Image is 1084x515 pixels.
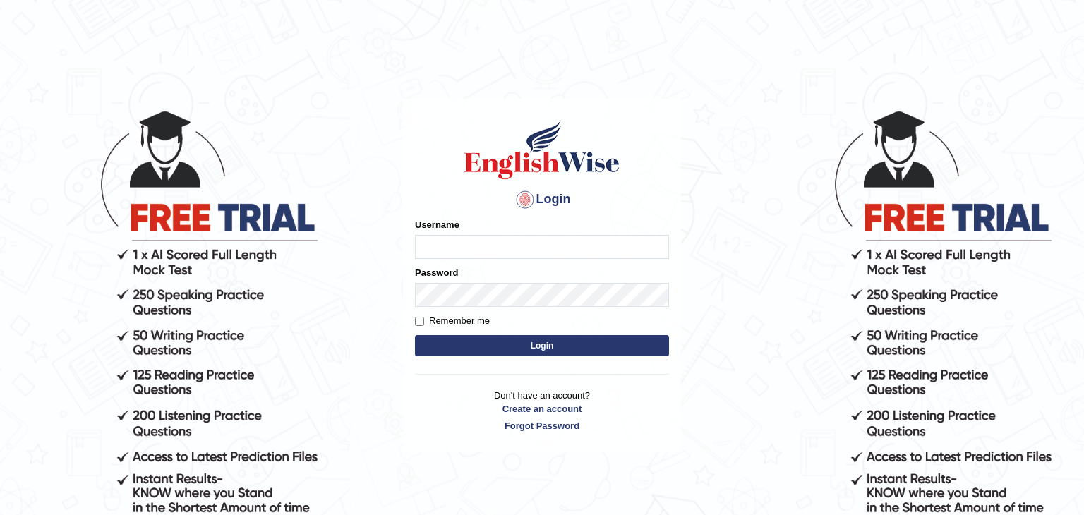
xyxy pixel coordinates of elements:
a: Create an account [415,402,669,416]
button: Login [415,335,669,356]
a: Forgot Password [415,419,669,432]
img: Logo of English Wise sign in for intelligent practice with AI [462,118,622,181]
label: Username [415,218,459,231]
label: Remember me [415,314,490,328]
p: Don't have an account? [415,389,669,432]
h4: Login [415,188,669,211]
input: Remember me [415,317,424,326]
label: Password [415,266,458,279]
